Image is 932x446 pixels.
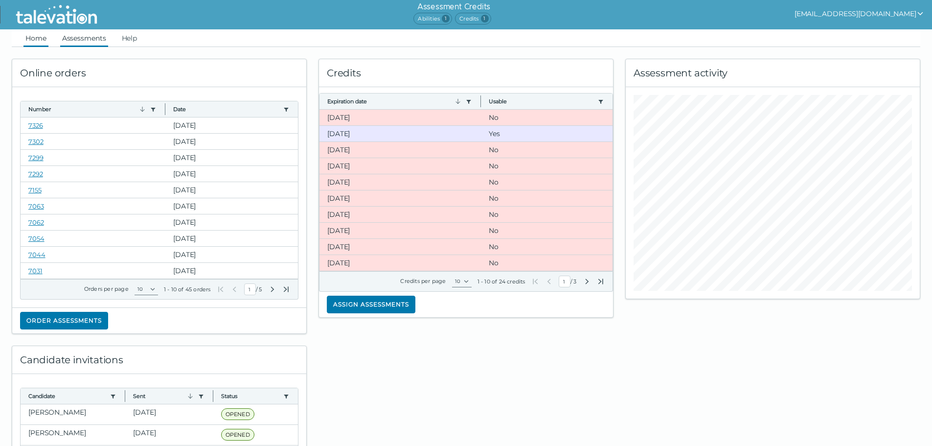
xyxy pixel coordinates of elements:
[319,190,481,206] clr-dg-cell: [DATE]
[477,91,484,112] button: Column resize handle
[481,158,613,174] clr-dg-cell: No
[84,285,129,292] label: Orders per page
[597,278,605,285] button: Last Page
[319,59,613,87] div: Credits
[269,285,276,293] button: Next Page
[165,182,298,198] clr-dg-cell: [DATE]
[455,13,491,24] span: Credits
[319,255,481,271] clr-dg-cell: [DATE]
[120,29,139,47] a: Help
[165,117,298,133] clr-dg-cell: [DATE]
[481,126,613,141] clr-dg-cell: Yes
[583,278,591,285] button: Next Page
[413,13,452,24] span: Abilities
[165,150,298,165] clr-dg-cell: [DATE]
[165,134,298,149] clr-dg-cell: [DATE]
[319,239,481,255] clr-dg-cell: [DATE]
[28,392,106,400] button: Candidate
[481,223,613,238] clr-dg-cell: No
[545,278,553,285] button: Previous Page
[173,105,279,113] button: Date
[319,223,481,238] clr-dg-cell: [DATE]
[221,408,254,420] span: OPENED
[481,142,613,158] clr-dg-cell: No
[319,126,481,141] clr-dg-cell: [DATE]
[319,174,481,190] clr-dg-cell: [DATE]
[319,158,481,174] clr-dg-cell: [DATE]
[28,267,43,275] a: 7031
[481,255,613,271] clr-dg-cell: No
[400,278,446,284] label: Credits per page
[21,425,125,445] clr-dg-cell: [PERSON_NAME]
[21,404,125,424] clr-dg-cell: [PERSON_NAME]
[125,404,213,424] clr-dg-cell: [DATE]
[28,154,44,162] a: 7299
[221,392,279,400] button: Status
[133,392,194,400] button: Sent
[28,218,44,226] a: 7062
[221,429,254,441] span: OPENED
[60,29,108,47] a: Assessments
[12,346,306,374] div: Candidate invitations
[559,276,570,287] input: Current Page
[477,278,525,285] div: 1 - 10 of 24 credits
[12,2,101,27] img: Talevation_Logo_Transparent_white.png
[413,1,494,13] h6: Assessment Credits
[489,97,594,105] button: Usable
[327,296,415,313] button: Assign assessments
[481,207,613,222] clr-dg-cell: No
[125,425,213,445] clr-dg-cell: [DATE]
[481,15,489,23] span: 1
[442,15,450,23] span: 1
[28,251,45,258] a: 7044
[28,105,146,113] button: Number
[28,235,45,242] a: 7054
[319,142,481,158] clr-dg-cell: [DATE]
[795,8,924,20] button: show user actions
[210,385,216,406] button: Column resize handle
[626,59,920,87] div: Assessment activity
[217,283,290,295] div: /
[28,186,42,194] a: 7155
[282,285,290,293] button: Last Page
[28,138,44,145] a: 7302
[28,202,44,210] a: 7063
[165,214,298,230] clr-dg-cell: [DATE]
[162,98,168,119] button: Column resize handle
[531,278,539,285] button: First Page
[165,247,298,262] clr-dg-cell: [DATE]
[258,285,263,293] span: Total Pages
[164,285,211,293] div: 1 - 10 of 45 orders
[531,276,605,287] div: /
[244,283,256,295] input: Current Page
[28,121,43,129] a: 7326
[165,166,298,182] clr-dg-cell: [DATE]
[319,110,481,125] clr-dg-cell: [DATE]
[23,29,48,47] a: Home
[319,207,481,222] clr-dg-cell: [DATE]
[20,312,108,329] button: Order assessments
[122,385,128,406] button: Column resize handle
[572,278,577,285] span: Total Pages
[217,285,225,293] button: First Page
[165,198,298,214] clr-dg-cell: [DATE]
[481,110,613,125] clr-dg-cell: No
[28,170,43,178] a: 7292
[165,231,298,246] clr-dg-cell: [DATE]
[165,263,298,279] clr-dg-cell: [DATE]
[327,97,462,105] button: Expiration date
[481,174,613,190] clr-dg-cell: No
[12,59,306,87] div: Online orders
[481,239,613,255] clr-dg-cell: No
[481,190,613,206] clr-dg-cell: No
[230,285,238,293] button: Previous Page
